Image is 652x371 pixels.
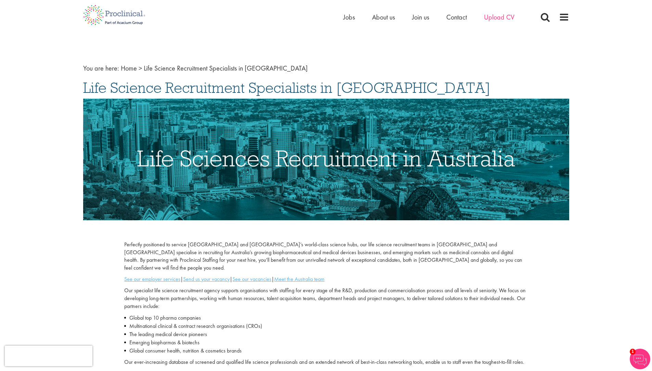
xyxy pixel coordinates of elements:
[124,275,180,283] a: See our employer services
[343,13,355,22] a: Jobs
[124,358,527,366] p: Our ever-increasing database of screened and qualified life science professionals and an extended...
[124,287,527,310] p: Our specialist life science recruitment agency supports organisations with staffing for every sta...
[124,241,527,272] p: Perfectly positioned to service [GEOGRAPHIC_DATA] and [GEOGRAPHIC_DATA]’s world-class science hub...
[484,13,514,22] a: Upload CV
[83,78,490,97] span: Life Science Recruitment Specialists in [GEOGRAPHIC_DATA]
[144,64,308,73] span: Life Science Recruitment Specialists in [GEOGRAPHIC_DATA]
[232,275,271,283] a: See our vacancies
[630,349,636,355] span: 1
[5,346,92,366] iframe: reCAPTCHA
[124,330,527,338] li: The leading medical device pioneers
[124,347,527,355] li: Global consumer health, nutrition & cosmetics brands
[630,349,650,369] img: Chatbot
[274,275,324,283] a: Meet the Australia team
[124,322,527,330] li: Multinational clinical & contract research organisations (CROs)
[139,64,142,73] span: >
[183,275,230,283] a: Send us your vacancy
[124,314,527,322] li: Global top 10 pharma companies
[412,13,429,22] a: Join us
[124,338,527,347] li: Emerging biopharmas & biotechs
[83,99,569,220] img: Life Sciences Recruitment in Australia
[446,13,467,22] a: Contact
[124,275,527,283] p: | | |
[83,64,119,73] span: You are here:
[372,13,395,22] a: About us
[121,64,137,73] a: breadcrumb link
